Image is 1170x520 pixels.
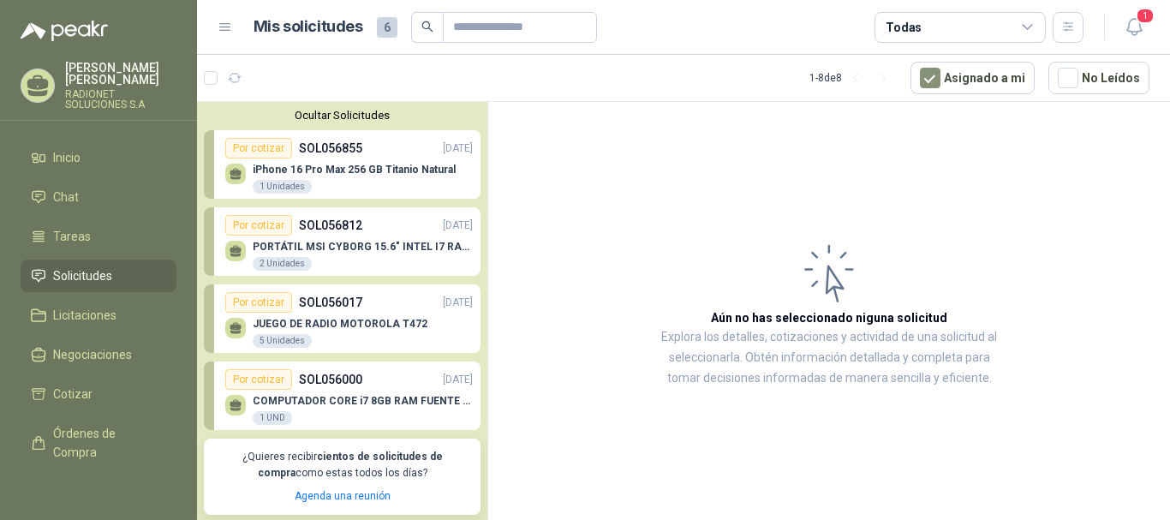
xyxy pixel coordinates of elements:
[1136,8,1155,24] span: 1
[443,218,473,234] p: [DATE]
[204,130,481,199] a: Por cotizarSOL056855[DATE] iPhone 16 Pro Max 256 GB Titanio Natural1 Unidades
[21,181,176,213] a: Chat
[53,306,116,325] span: Licitaciones
[53,148,81,167] span: Inicio
[443,295,473,311] p: [DATE]
[443,140,473,157] p: [DATE]
[253,257,312,271] div: 2 Unidades
[253,411,292,425] div: 1 UND
[377,17,397,38] span: 6
[21,299,176,332] a: Licitaciones
[53,345,132,364] span: Negociaciones
[225,292,292,313] div: Por cotizar
[53,385,93,403] span: Cotizar
[214,449,470,481] p: ¿Quieres recibir como estas todos los días?
[21,338,176,371] a: Negociaciones
[299,139,362,158] p: SOL056855
[253,318,427,330] p: JUEGO DE RADIO MOTOROLA T472
[295,490,391,502] a: Agenda una reunión
[299,216,362,235] p: SOL056812
[253,241,473,253] p: PORTÁTIL MSI CYBORG 15.6" INTEL I7 RAM 32GB - 1 TB / Nvidia GeForce RTX 4050
[299,293,362,312] p: SOL056017
[21,378,176,410] a: Cotizar
[204,362,481,430] a: Por cotizarSOL056000[DATE] COMPUTADOR CORE i7 8GB RAM FUENTE 8GB RAM FUENTE 80 PLUS DE 1 TERA1 UND
[204,109,481,122] button: Ocultar Solicitudes
[711,308,947,327] h3: Aún no has seleccionado niguna solicitud
[443,372,473,388] p: [DATE]
[258,451,443,479] b: cientos de solicitudes de compra
[253,334,312,348] div: 5 Unidades
[21,21,108,41] img: Logo peakr
[421,21,433,33] span: search
[65,62,176,86] p: [PERSON_NAME] [PERSON_NAME]
[225,369,292,390] div: Por cotizar
[253,180,312,194] div: 1 Unidades
[53,266,112,285] span: Solicitudes
[21,220,176,253] a: Tareas
[809,64,897,92] div: 1 - 8 de 8
[886,18,922,37] div: Todas
[299,370,362,389] p: SOL056000
[21,475,176,508] a: Remisiones
[1048,62,1149,94] button: No Leídos
[21,417,176,469] a: Órdenes de Compra
[225,215,292,236] div: Por cotizar
[53,227,91,246] span: Tareas
[204,284,481,353] a: Por cotizarSOL056017[DATE] JUEGO DE RADIO MOTOROLA T4725 Unidades
[660,327,999,389] p: Explora los detalles, cotizaciones y actividad de una solicitud al seleccionarla. Obtén informaci...
[53,188,79,206] span: Chat
[253,164,456,176] p: iPhone 16 Pro Max 256 GB Titanio Natural
[21,141,176,174] a: Inicio
[65,89,176,110] p: RADIONET SOLUCIONES S.A
[53,424,160,462] span: Órdenes de Compra
[253,395,473,407] p: COMPUTADOR CORE i7 8GB RAM FUENTE 8GB RAM FUENTE 80 PLUS DE 1 TERA
[21,260,176,292] a: Solicitudes
[204,207,481,276] a: Por cotizarSOL056812[DATE] PORTÁTIL MSI CYBORG 15.6" INTEL I7 RAM 32GB - 1 TB / Nvidia GeForce RT...
[1119,12,1149,43] button: 1
[225,138,292,158] div: Por cotizar
[254,15,363,39] h1: Mis solicitudes
[910,62,1035,94] button: Asignado a mi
